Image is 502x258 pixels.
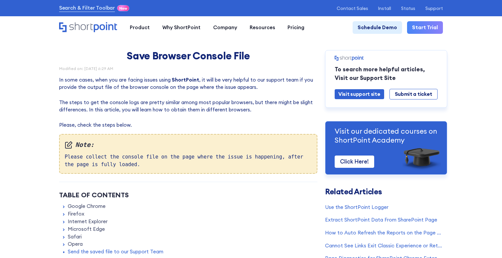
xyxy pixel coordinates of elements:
[68,240,83,248] a: Opera
[68,248,163,256] a: Send the saved file to our Support Team
[335,127,438,145] p: Visit our dedicated courses on ShortPoint Academy
[407,21,443,34] a: Start Trial
[59,4,115,12] a: Search & Filter Toolbar
[59,134,318,174] div: Please collect the console file on the page where the issue is happening, after the page is fully...
[401,6,415,11] a: Status
[325,242,443,250] a: Cannot See Links Exit Classic Experience or Return to Classic SharePoint?
[124,21,156,34] a: Product
[172,77,199,83] a: ShortPoint
[425,6,443,11] a: Support
[281,21,311,34] a: Pricing
[207,21,243,34] a: Company
[68,226,105,233] a: Microsoft Edge
[68,203,106,210] a: Google Chrome
[325,229,443,237] a: How to Auto Refresh the Reports on the Page Having ShortPoint Power BI Element
[250,24,275,32] div: Resources
[288,24,304,32] div: Pricing
[335,65,438,82] p: To search more helpful articles, Visit our Support Site
[68,218,108,226] a: Internet Explorer
[335,89,384,99] a: Visit support site
[213,24,237,32] div: Company
[378,6,391,11] a: Install
[325,188,443,196] h3: Related Articles
[335,156,374,168] a: Click Here!
[59,76,318,129] p: In some cases, when you are facing issues using , it will be very helpful to our support team if ...
[162,24,201,32] div: Why ShortPoint
[325,204,443,211] a: Use the ShortPoint Logger
[156,21,207,34] a: Why ShortPoint
[65,140,312,149] em: Note:
[130,24,150,32] div: Product
[68,210,84,218] a: Firefox
[59,190,318,200] div: Table of Contents
[353,21,402,34] a: Schedule Demo
[325,216,443,224] a: Extract ShortPoint Data From SharePoint Page
[469,226,502,258] iframe: Chat Widget
[68,233,82,241] a: Safari
[59,22,118,33] a: Home
[337,6,368,11] a: Contact Sales
[243,21,282,34] a: Resources
[59,67,318,71] div: Modified on: [DATE] 6:29 AM
[389,89,438,99] a: Submit a ticket
[64,50,313,62] h1: Save Browser Console File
